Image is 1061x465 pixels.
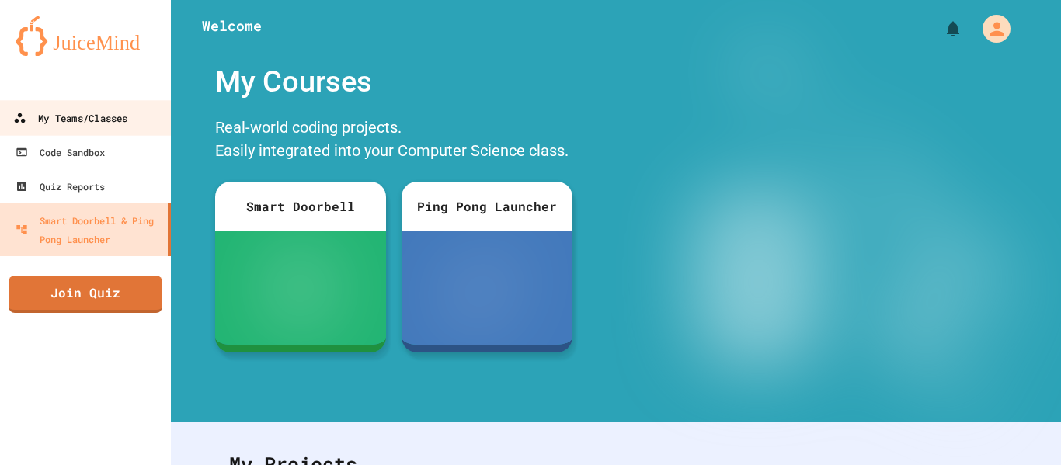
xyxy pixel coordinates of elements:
div: My Account [966,11,1014,47]
img: banner-image-my-projects.png [630,52,1046,407]
div: Quiz Reports [16,177,105,196]
img: ppl-with-ball.png [452,257,521,319]
div: My Teams/Classes [13,109,127,128]
img: sdb-white.svg [278,257,322,319]
img: logo-orange.svg [16,16,155,56]
div: Smart Doorbell & Ping Pong Launcher [16,211,162,248]
div: My Notifications [915,16,966,42]
div: Ping Pong Launcher [402,182,572,231]
div: Real-world coding projects. Easily integrated into your Computer Science class. [207,112,580,170]
div: My Courses [207,52,580,112]
div: Code Sandbox [16,143,105,161]
a: Join Quiz [9,276,162,313]
div: Smart Doorbell [215,182,386,231]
